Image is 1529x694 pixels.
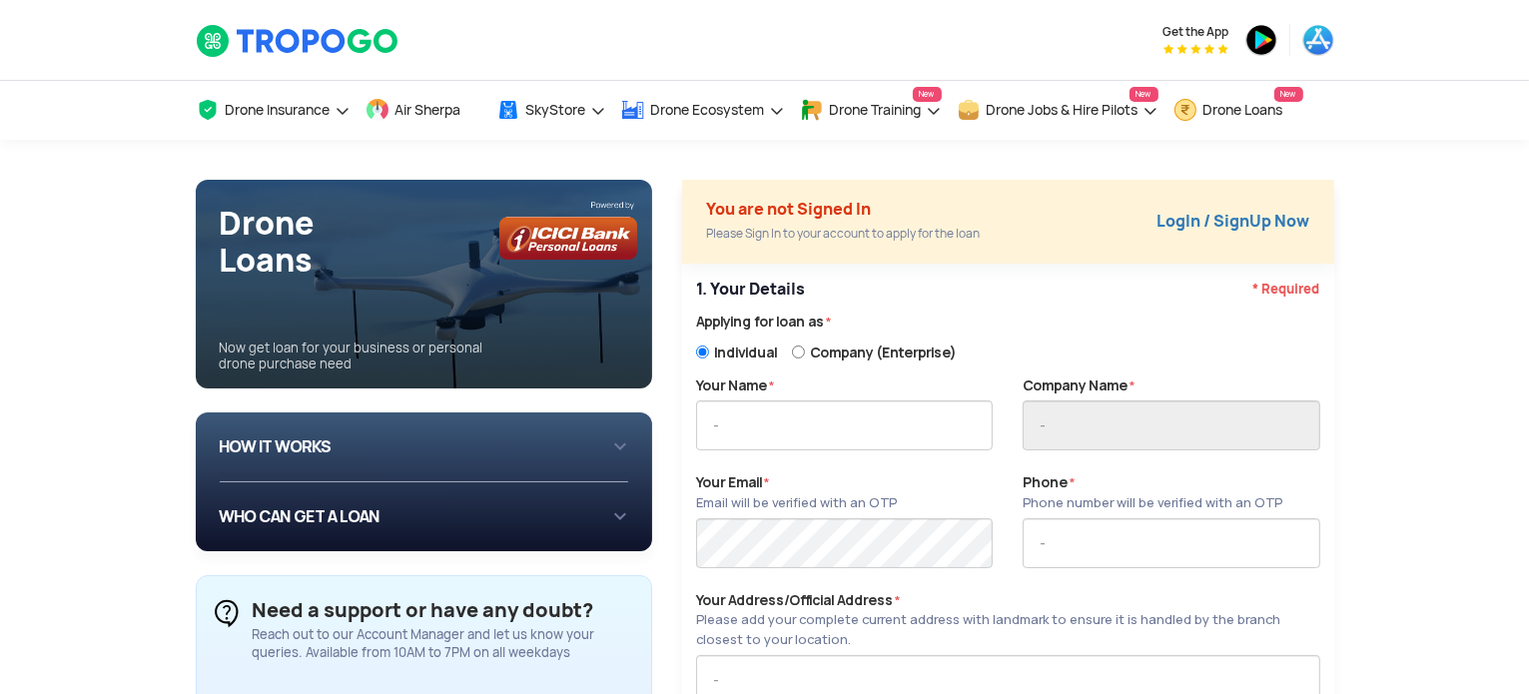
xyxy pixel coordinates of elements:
a: Air Sherpa [366,81,481,140]
span: New [1130,87,1158,102]
span: Drone Loans [1203,102,1283,118]
label: Phone [1023,472,1282,513]
span: Get the App [1163,24,1229,40]
label: Company Name [1023,375,1135,396]
a: Drone LoansNew [1173,81,1303,140]
span: Drone Training [830,102,922,118]
a: SkyStore [496,81,606,140]
img: bg_icicilogo1.png [499,200,637,260]
a: Drone TrainingNew [800,81,942,140]
div: HOW IT WORKS [220,428,629,465]
div: Reach out to our Account Manager and let us know your queries. Available from 10AM to 7PM on all ... [253,626,634,662]
label: Applying for loan as [696,312,1320,333]
img: ic_playstore.png [1245,24,1277,56]
span: Drone Insurance [226,102,331,118]
input: Company (Enterprise) [792,342,805,362]
div: Now get loan for your business or personal drone purchase need [220,327,653,388]
p: 1. Your Details [696,278,1320,302]
span: Drone Jobs & Hire Pilots [987,102,1139,118]
a: LogIn / SignUp Now [1157,211,1310,232]
img: ic_appstore.png [1302,24,1334,56]
img: TropoGo Logo [196,24,400,58]
span: SkyStore [526,102,586,118]
label: Your Address/Official Address [696,590,1320,651]
input: - [1023,518,1319,568]
div: Please Sign In to your account to apply for the loan [706,222,980,246]
div: Need a support or have any doubt? [253,594,634,626]
div: Email will be verified with an OTP [696,493,897,513]
span: Individual [714,343,777,362]
img: App Raking [1163,44,1228,54]
a: Drone Ecosystem [621,81,785,140]
div: You are not Signed In [706,198,980,222]
div: Please add your complete current address with landmark to ensure it is handled by the branch clos... [696,610,1320,650]
a: Drone Insurance [196,81,351,140]
a: Drone Jobs & Hire PilotsNew [957,81,1158,140]
span: Drone Ecosystem [651,102,765,118]
input: Individual [696,342,709,362]
span: New [913,87,942,102]
span: Company (Enterprise) [810,343,956,362]
label: Your Email [696,472,897,513]
input: - [696,400,993,450]
span: New [1274,87,1303,102]
span: * Required [1253,278,1320,302]
div: Phone number will be verified with an OTP [1023,493,1282,513]
div: WHO CAN GET A LOAN [220,498,629,535]
span: Air Sherpa [395,102,461,118]
h1: Drone Loans [220,205,653,279]
label: Your Name [696,375,774,396]
input: - [1023,400,1319,450]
